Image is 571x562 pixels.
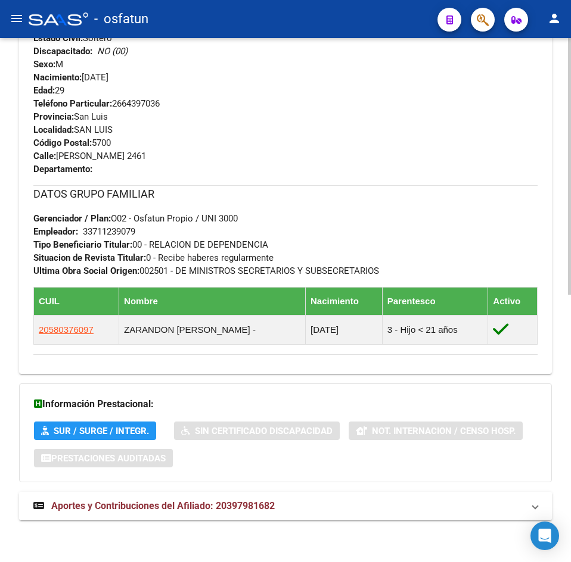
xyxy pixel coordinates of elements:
th: Nombre [119,287,306,315]
span: Prestaciones Auditadas [51,453,166,464]
span: San Luis [33,111,108,122]
span: - osfatun [94,6,148,32]
span: [DATE] [33,72,108,83]
strong: Nacimiento: [33,72,82,83]
strong: Teléfono Particular: [33,98,112,109]
strong: Provincia: [33,111,74,122]
h3: DATOS GRUPO FAMILIAR [33,186,538,202]
strong: Tipo Beneficiario Titular: [33,239,132,250]
td: 3 - Hijo < 21 años [382,315,488,344]
strong: Gerenciador / Plan: [33,213,111,224]
td: [DATE] [306,315,383,344]
span: Sin Certificado Discapacidad [195,426,333,436]
mat-icon: person [547,11,561,26]
span: Not. Internacion / Censo Hosp. [372,426,516,436]
span: 20580376097 [39,324,94,335]
button: SUR / SURGE / INTEGR. [34,421,156,440]
strong: Estado Civil: [33,33,83,43]
span: 2664397036 [33,98,160,109]
strong: Ultima Obra Social Origen: [33,266,139,276]
span: 29 [33,85,64,96]
span: 002501 - DE MINISTROS SECRETARIOS Y SUBSECRETARIOS [33,266,379,276]
span: SAN LUIS [33,124,113,135]
div: 33711239079 [83,225,135,238]
td: ZARANDON [PERSON_NAME] - [119,315,306,344]
span: 0 - Recibe haberes regularmente [33,252,274,263]
mat-expansion-panel-header: Aportes y Contribuciones del Afiliado: 20397981682 [19,492,552,520]
span: 00 - RELACION DE DEPENDENCIA [33,239,268,250]
strong: Sexo: [33,59,55,70]
strong: Localidad: [33,124,74,135]
span: Soltero [33,33,112,43]
mat-icon: menu [10,11,24,26]
th: Nacimiento [306,287,383,315]
span: Aportes y Contribuciones del Afiliado: 20397981682 [51,500,275,511]
strong: Calle: [33,151,56,161]
button: Prestaciones Auditadas [34,449,173,467]
th: Parentesco [382,287,488,315]
div: Open Intercom Messenger [530,522,559,550]
span: O02 - Osfatun Propio / UNI 3000 [33,213,238,224]
span: SUR / SURGE / INTEGR. [54,426,149,436]
strong: Edad: [33,85,55,96]
strong: Discapacitado: [33,46,92,57]
h3: Información Prestacional: [34,396,537,413]
strong: Código Postal: [33,138,92,148]
span: 5700 [33,138,111,148]
button: Sin Certificado Discapacidad [174,421,340,440]
span: [PERSON_NAME] 2461 [33,151,146,161]
th: CUIL [34,287,119,315]
strong: Departamento: [33,164,92,174]
span: M [33,59,63,70]
i: NO (00) [97,46,128,57]
button: Not. Internacion / Censo Hosp. [349,421,523,440]
strong: Empleador: [33,226,78,237]
strong: Situacion de Revista Titular: [33,252,146,263]
th: Activo [488,287,538,315]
